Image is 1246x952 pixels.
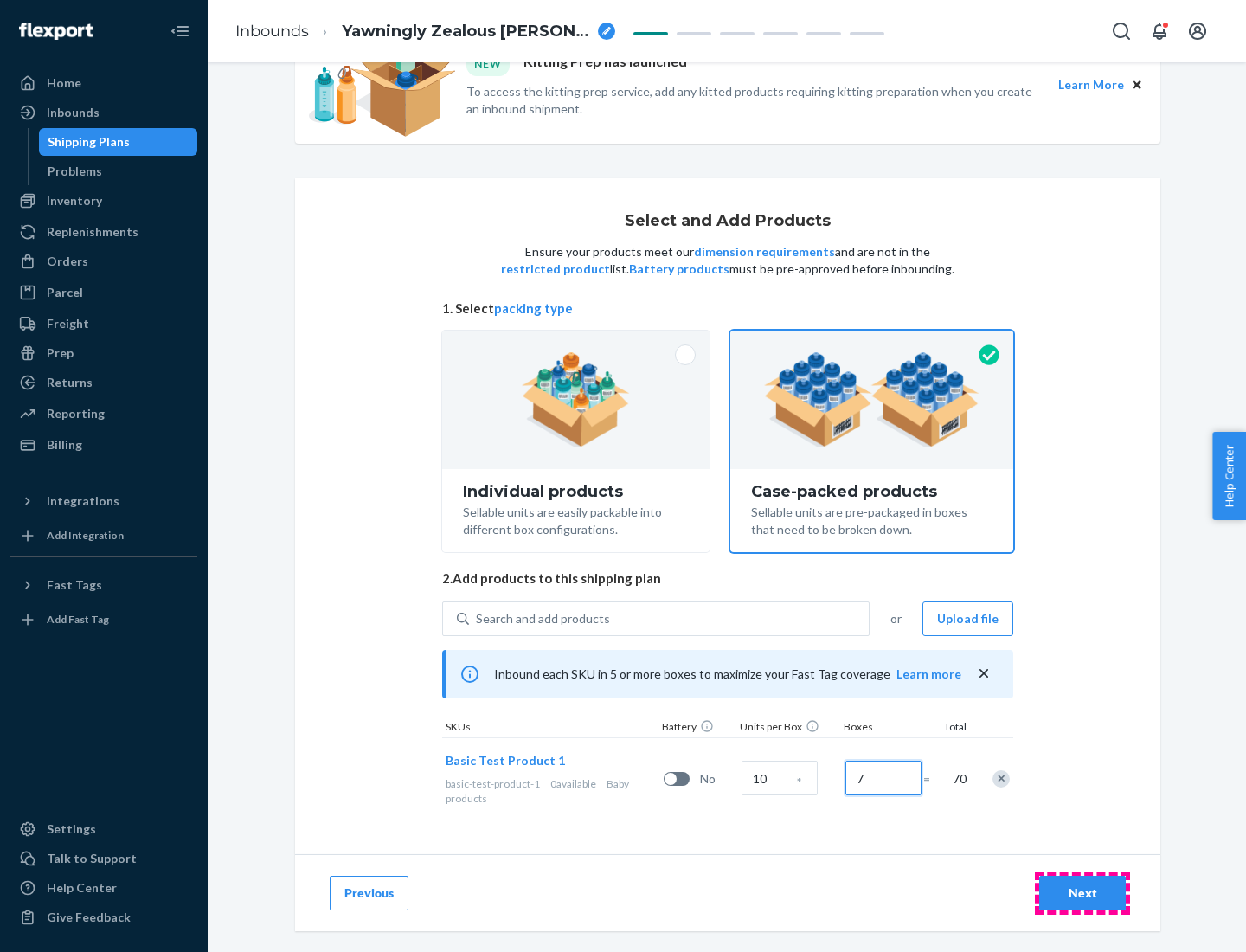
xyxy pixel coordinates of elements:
[10,431,197,459] a: Billing
[10,369,197,396] a: Returns
[629,261,729,278] button: Battery products
[446,752,565,769] button: Basic Test Product 1
[235,22,309,41] a: Inbounds
[890,610,902,627] span: or
[47,405,105,422] div: Reporting
[446,776,657,806] div: Baby products
[39,158,198,185] a: Problems
[764,352,979,447] img: case-pack.59cecea509d18c883b923b81aeac6d0b.png
[896,666,961,683] button: Learn more
[845,761,922,795] input: Number of boxes
[742,761,818,795] input: Case Quantity
[499,243,956,278] p: Ensure your products meet our and are not in the list. must be pre-approved before inbounding.
[1058,75,1124,94] button: Learn More
[47,104,100,121] div: Inbounds
[927,719,970,737] div: Total
[10,815,197,843] a: Settings
[550,777,596,790] span: 0 available
[10,69,197,97] a: Home
[523,52,687,75] p: Kitting Prep has launched
[47,436,82,453] div: Billing
[47,374,93,391] div: Returns
[501,261,610,278] button: restricted product
[1039,876,1126,910] button: Next
[463,483,689,500] div: Individual products
[442,299,1013,318] span: 1. Select
[1104,14,1139,48] button: Open Search Box
[47,612,109,627] div: Add Fast Tag
[19,23,93,40] img: Flexport logo
[10,606,197,634] a: Add Fast Tag
[47,528,124,543] div: Add Integration
[47,315,89,332] div: Freight
[1127,75,1146,94] button: Close
[47,74,81,92] div: Home
[736,719,840,737] div: Units per Box
[923,770,941,788] span: =
[1180,14,1215,48] button: Open account menu
[48,163,102,180] div: Problems
[442,650,1013,698] div: Inbound each SKU in 5 or more boxes to maximize your Fast Tag coverage
[700,770,735,788] span: No
[10,187,197,215] a: Inventory
[47,492,119,510] div: Integrations
[1142,14,1177,48] button: Open notifications
[751,500,992,538] div: Sellable units are pre-packaged in boxes that need to be broken down.
[466,52,510,75] div: NEW
[47,879,117,897] div: Help Center
[10,248,197,275] a: Orders
[47,253,88,270] div: Orders
[10,874,197,902] a: Help Center
[47,850,137,867] div: Talk to Support
[342,21,591,43] span: Yawningly Zealous Herring
[10,310,197,338] a: Freight
[446,777,540,790] span: basic-test-product-1
[47,820,96,838] div: Settings
[163,14,197,48] button: Close Navigation
[466,83,1043,118] p: To access the kitting prep service, add any kitted products requiring kitting preparation when yo...
[10,339,197,367] a: Prep
[442,719,658,737] div: SKUs
[47,909,131,926] div: Give Feedback
[840,719,927,737] div: Boxes
[975,665,992,683] button: close
[949,770,967,788] span: 70
[1212,432,1246,520] button: Help Center
[47,344,74,362] div: Prep
[47,223,138,241] div: Replenishments
[1054,884,1111,902] div: Next
[10,400,197,428] a: Reporting
[47,284,83,301] div: Parcel
[522,352,630,447] img: individual-pack.facf35554cb0f1810c75b2bd6df2d64e.png
[47,192,102,209] div: Inventory
[10,571,197,599] button: Fast Tags
[446,753,565,768] span: Basic Test Product 1
[625,213,831,230] h1: Select and Add Products
[10,487,197,515] button: Integrations
[48,133,130,151] div: Shipping Plans
[992,770,1010,788] div: Remove Item
[10,904,197,931] button: Give Feedback
[476,610,610,627] div: Search and add products
[922,601,1013,636] button: Upload file
[442,569,1013,588] span: 2. Add products to this shipping plan
[39,128,198,156] a: Shipping Plans
[10,99,197,126] a: Inbounds
[463,500,689,538] div: Sellable units are easily packable into different box configurations.
[10,845,197,872] a: Talk to Support
[494,299,573,318] button: packing type
[658,719,736,737] div: Battery
[751,483,992,500] div: Case-packed products
[330,876,408,910] button: Previous
[694,243,835,261] button: dimension requirements
[10,522,197,550] a: Add Integration
[222,6,629,57] ol: breadcrumbs
[10,279,197,306] a: Parcel
[47,576,102,594] div: Fast Tags
[10,218,197,246] a: Replenishments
